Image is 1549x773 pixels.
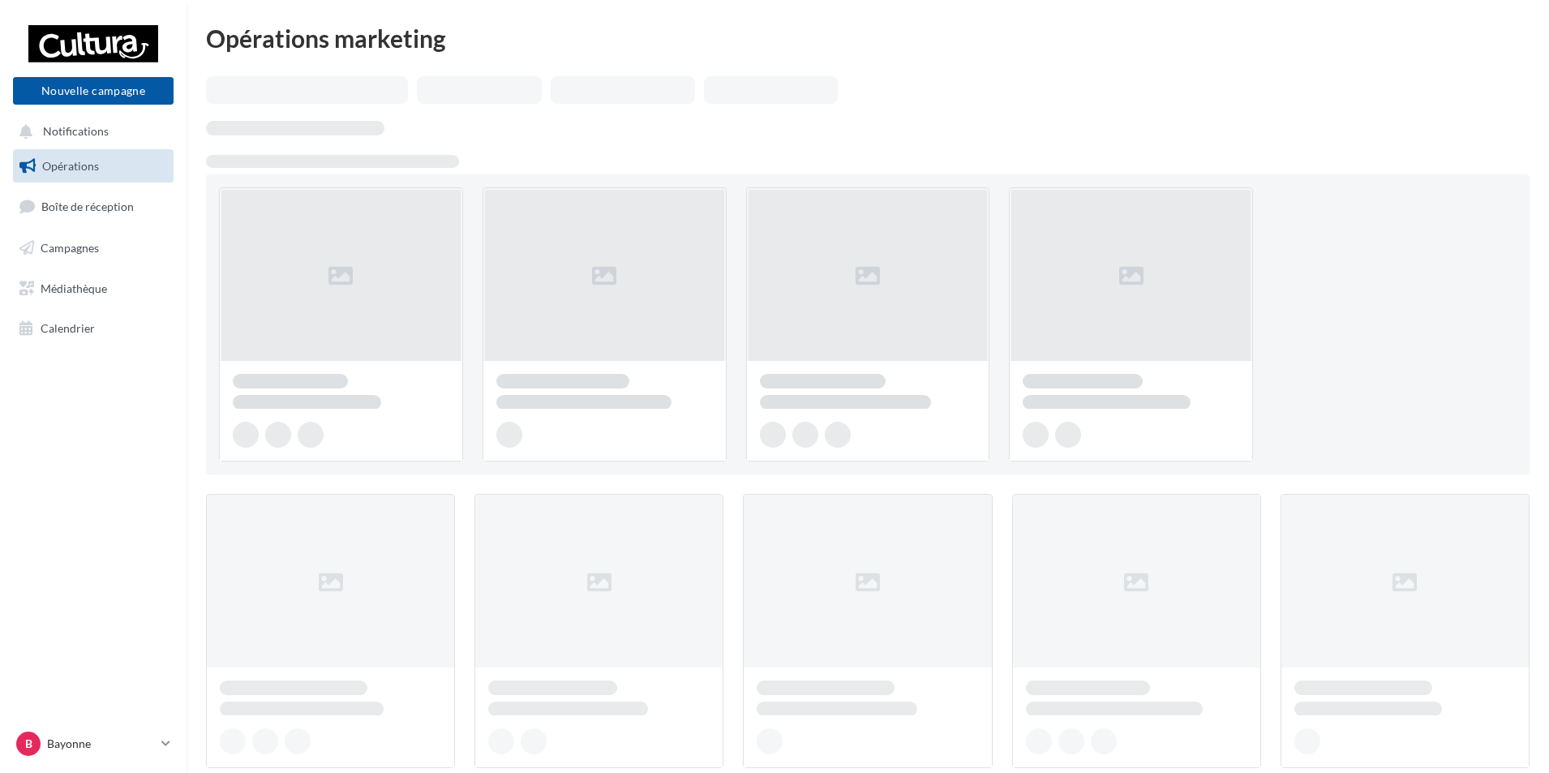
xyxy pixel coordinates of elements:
span: Boîte de réception [41,200,134,213]
span: B [25,736,32,752]
span: Médiathèque [41,281,107,294]
a: Médiathèque [10,272,177,306]
span: Opérations [42,159,99,173]
a: Campagnes [10,231,177,265]
a: Boîte de réception [10,189,177,224]
a: Opérations [10,149,177,183]
span: Campagnes [41,241,99,255]
a: Calendrier [10,311,177,346]
p: Bayonne [47,736,155,752]
div: Opérations marketing [206,26,1530,50]
span: Calendrier [41,321,95,335]
a: B Bayonne [13,728,174,759]
button: Nouvelle campagne [13,77,174,105]
span: Notifications [43,125,109,139]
